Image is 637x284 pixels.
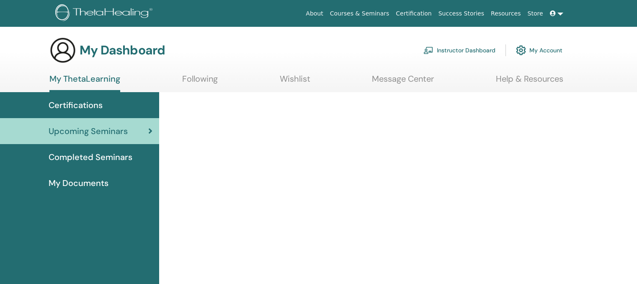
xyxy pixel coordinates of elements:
[49,37,76,64] img: generic-user-icon.jpg
[302,6,326,21] a: About
[516,41,562,59] a: My Account
[55,4,155,23] img: logo.png
[423,41,495,59] a: Instructor Dashboard
[49,177,108,189] span: My Documents
[392,6,435,21] a: Certification
[49,125,128,137] span: Upcoming Seminars
[516,43,526,57] img: cog.svg
[49,151,132,163] span: Completed Seminars
[80,43,165,58] h3: My Dashboard
[182,74,218,90] a: Following
[524,6,547,21] a: Store
[280,74,310,90] a: Wishlist
[487,6,524,21] a: Resources
[423,46,433,54] img: chalkboard-teacher.svg
[496,74,563,90] a: Help & Resources
[327,6,393,21] a: Courses & Seminars
[435,6,487,21] a: Success Stories
[372,74,434,90] a: Message Center
[49,74,120,92] a: My ThetaLearning
[49,99,103,111] span: Certifications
